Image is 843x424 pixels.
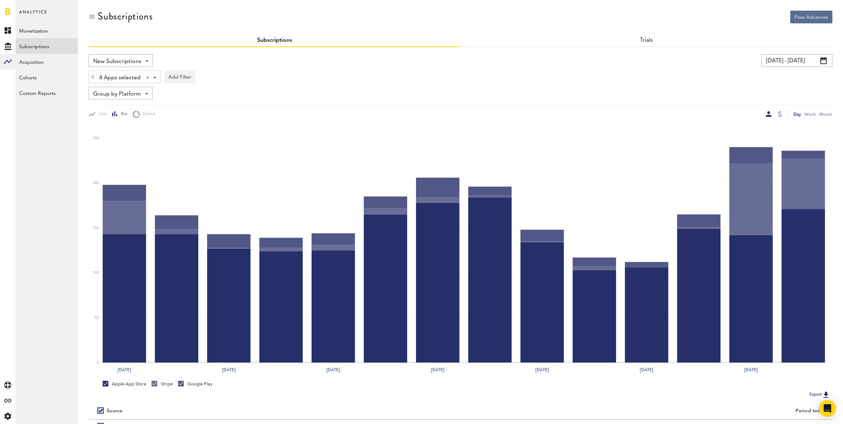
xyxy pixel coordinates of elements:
[807,390,832,399] button: Export
[804,111,816,118] div: Week
[469,408,824,414] div: Period total
[222,367,235,373] text: [DATE]
[793,111,801,118] div: Day
[819,400,836,417] div: Open Intercom Messenger
[103,381,146,387] div: Apple App Store
[178,381,212,387] div: Google Play
[257,38,292,43] a: Subscriptions
[118,111,127,117] span: Bar
[93,271,99,275] text: 100
[164,70,195,83] button: Add Filter
[98,11,153,22] div: Subscriptions
[107,408,123,414] div: Source
[89,71,97,83] div: Delete
[16,54,78,69] a: Acquisition
[93,181,99,185] text: 200
[91,74,95,79] img: trash_awesome_blue.svg
[535,367,549,373] text: [DATE]
[326,367,340,373] text: [DATE]
[152,381,173,387] div: Stripe
[640,38,653,43] a: Trials
[16,69,78,85] a: Cohorts
[431,367,444,373] text: [DATE]
[93,56,141,68] span: New Subscriptions
[118,367,131,373] text: [DATE]
[790,11,832,23] button: Free Advances
[19,8,47,23] span: Analytics
[819,111,832,118] div: Month
[822,390,830,399] img: Export
[99,72,141,84] span: 4 Apps selected
[16,23,78,38] a: Monetization
[146,76,149,79] div: Clear
[140,111,155,117] span: Donut
[93,226,99,230] text: 150
[93,136,99,140] text: 250
[16,38,78,54] a: Subscriptions
[96,111,107,117] span: Line
[97,361,99,364] text: 0
[16,85,78,101] a: Custom Reports
[93,88,141,100] span: Group by Platform
[640,367,653,373] text: [DATE]
[95,316,99,320] text: 50
[744,367,758,373] text: [DATE]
